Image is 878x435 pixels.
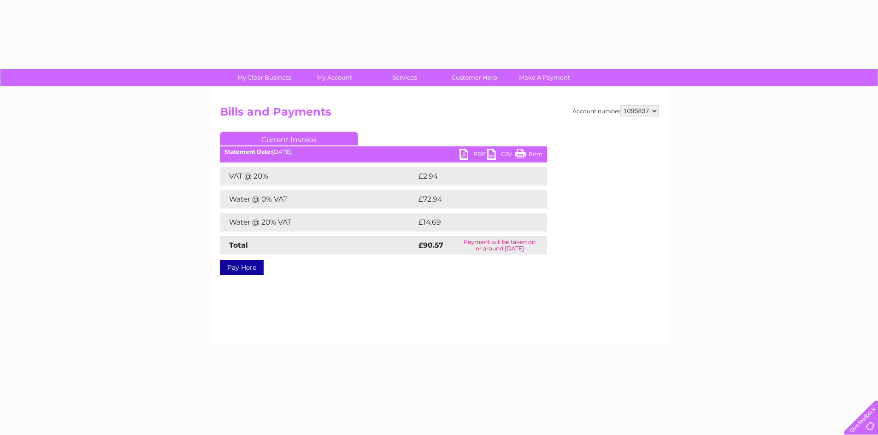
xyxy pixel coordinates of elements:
[224,148,272,155] b: Statement Date:
[418,241,443,249] strong: £90.57
[416,213,528,232] td: £14.69
[296,69,372,86] a: My Account
[220,149,547,155] div: [DATE]
[226,69,302,86] a: My Clear Business
[220,105,659,123] h2: Bills and Payments
[507,69,583,86] a: Make A Payment
[453,236,547,255] td: Payment will be taken on or around [DATE]
[572,105,659,116] div: Account number
[220,190,416,209] td: Water @ 0% VAT
[515,149,542,162] a: Print
[460,149,487,162] a: PDF
[220,132,358,145] a: Current Invoice
[366,69,442,86] a: Services
[220,260,264,275] a: Pay Here
[487,149,515,162] a: CSV
[416,190,529,209] td: £72.94
[220,167,416,186] td: VAT @ 20%
[229,241,248,249] strong: Total
[436,69,513,86] a: Customer Help
[416,167,526,186] td: £2.94
[220,213,416,232] td: Water @ 20% VAT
